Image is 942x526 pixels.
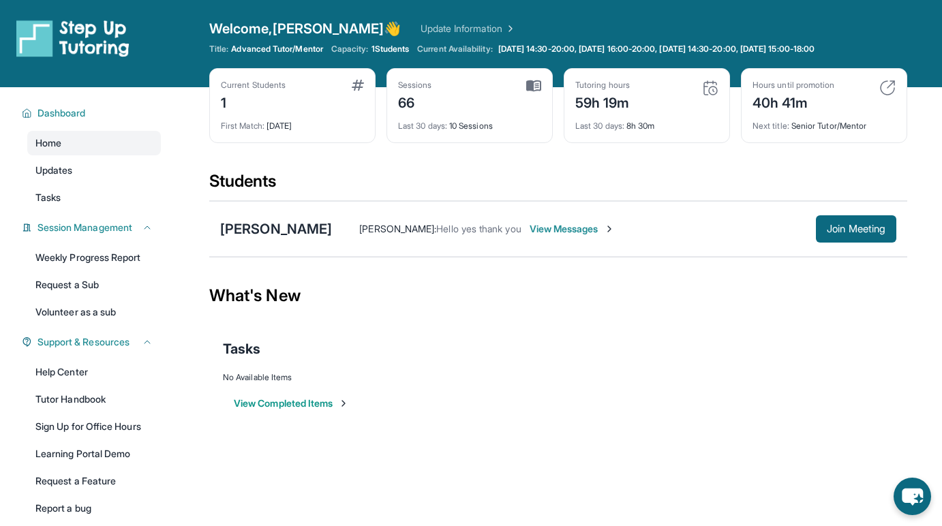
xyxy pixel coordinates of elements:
[27,158,161,183] a: Updates
[231,44,322,55] span: Advanced Tutor/Mentor
[27,469,161,493] a: Request a Feature
[220,219,332,238] div: [PERSON_NAME]
[816,215,896,243] button: Join Meeting
[209,44,228,55] span: Title:
[398,80,432,91] div: Sessions
[27,131,161,155] a: Home
[496,44,817,55] a: [DATE] 14:30-20:00, [DATE] 16:00-20:00, [DATE] 14:30-20:00, [DATE] 15:00-18:00
[398,121,447,131] span: Last 30 days :
[417,44,492,55] span: Current Availability:
[35,136,61,150] span: Home
[27,245,161,270] a: Weekly Progress Report
[753,121,789,131] span: Next title :
[575,121,624,131] span: Last 30 days :
[221,112,364,131] div: [DATE]
[27,442,161,466] a: Learning Portal Demo
[37,221,132,234] span: Session Management
[209,170,907,200] div: Students
[894,478,931,515] button: chat-button
[575,91,630,112] div: 59h 19m
[421,22,516,35] a: Update Information
[331,44,369,55] span: Capacity:
[234,397,349,410] button: View Completed Items
[502,22,516,35] img: Chevron Right
[753,80,834,91] div: Hours until promotion
[498,44,815,55] span: [DATE] 14:30-20:00, [DATE] 16:00-20:00, [DATE] 14:30-20:00, [DATE] 15:00-18:00
[27,273,161,297] a: Request a Sub
[436,223,521,234] span: Hello yes thank you
[352,80,364,91] img: card
[530,222,615,236] span: View Messages
[27,496,161,521] a: Report a bug
[575,112,718,131] div: 8h 30m
[753,91,834,112] div: 40h 41m
[32,221,153,234] button: Session Management
[37,335,130,349] span: Support & Resources
[221,91,286,112] div: 1
[16,19,130,57] img: logo
[223,372,894,383] div: No Available Items
[27,360,161,384] a: Help Center
[398,91,432,112] div: 66
[604,223,615,234] img: Chevron-Right
[37,106,86,120] span: Dashboard
[32,106,153,120] button: Dashboard
[27,185,161,210] a: Tasks
[221,80,286,91] div: Current Students
[879,80,896,96] img: card
[223,339,260,358] span: Tasks
[575,80,630,91] div: Tutoring hours
[27,387,161,412] a: Tutor Handbook
[753,112,896,131] div: Senior Tutor/Mentor
[35,164,73,177] span: Updates
[27,300,161,324] a: Volunteer as a sub
[209,266,907,326] div: What's New
[27,414,161,439] a: Sign Up for Office Hours
[526,80,541,92] img: card
[702,80,718,96] img: card
[221,121,264,131] span: First Match :
[35,191,61,204] span: Tasks
[827,225,885,233] span: Join Meeting
[32,335,153,349] button: Support & Resources
[359,223,436,234] span: [PERSON_NAME] :
[209,19,401,38] span: Welcome, [PERSON_NAME] 👋
[371,44,410,55] span: 1 Students
[398,112,541,131] div: 10 Sessions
